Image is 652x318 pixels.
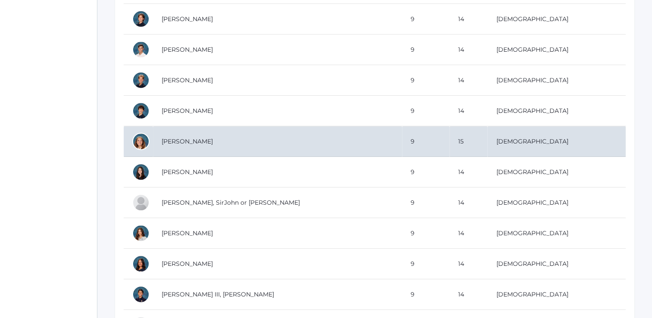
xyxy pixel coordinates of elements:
[402,218,449,249] td: 9
[132,133,150,150] div: Ameliya Lehr
[487,249,626,279] td: [DEMOGRAPHIC_DATA]
[132,163,150,181] div: Abigail Mangimelli
[449,187,487,218] td: 14
[402,65,449,96] td: 9
[132,286,150,303] div: Antonio Sabato III
[449,4,487,34] td: 14
[487,96,626,126] td: [DEMOGRAPHIC_DATA]
[487,65,626,96] td: [DEMOGRAPHIC_DATA]
[487,126,626,157] td: [DEMOGRAPHIC_DATA]
[402,96,449,126] td: 9
[132,194,150,211] div: SirJohn or John Mohr
[132,72,150,89] div: Liam Finlay
[402,4,449,34] td: 9
[402,34,449,65] td: 9
[402,187,449,218] td: 9
[449,96,487,126] td: 14
[449,65,487,96] td: 14
[487,187,626,218] td: [DEMOGRAPHIC_DATA]
[487,279,626,310] td: [DEMOGRAPHIC_DATA]
[487,34,626,65] td: [DEMOGRAPHIC_DATA]
[132,10,150,28] div: Elijah Burr
[153,187,402,218] td: [PERSON_NAME], SirJohn or [PERSON_NAME]
[153,279,402,310] td: [PERSON_NAME] III, [PERSON_NAME]
[449,218,487,249] td: 14
[449,249,487,279] td: 14
[402,249,449,279] td: 9
[153,4,402,34] td: [PERSON_NAME]
[402,279,449,310] td: 9
[449,157,487,187] td: 14
[402,126,449,157] td: 9
[153,218,402,249] td: [PERSON_NAME]
[449,34,487,65] td: 14
[153,34,402,65] td: [PERSON_NAME]
[153,126,402,157] td: [PERSON_NAME]
[487,218,626,249] td: [DEMOGRAPHIC_DATA]
[449,126,487,157] td: 15
[132,255,150,272] div: Amelie Rizvi
[153,249,402,279] td: [PERSON_NAME]
[153,157,402,187] td: [PERSON_NAME]
[487,157,626,187] td: [DEMOGRAPHIC_DATA]
[153,96,402,126] td: [PERSON_NAME]
[487,4,626,34] td: [DEMOGRAPHIC_DATA]
[132,41,150,58] div: Levi Carpenter
[153,65,402,96] td: [PERSON_NAME]
[449,279,487,310] td: 14
[132,102,150,119] div: James Hibbard
[132,224,150,242] div: Olivia Pereyra
[402,157,449,187] td: 9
